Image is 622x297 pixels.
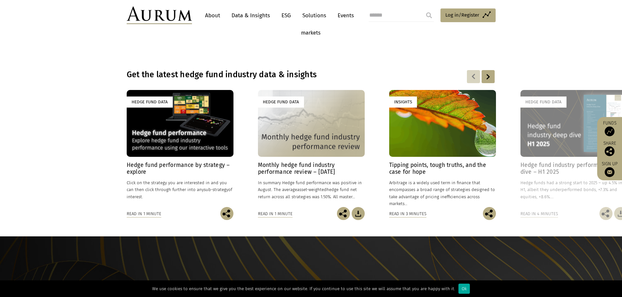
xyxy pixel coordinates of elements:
img: Aurum [127,7,192,24]
span: sub-strategy [204,187,228,192]
div: Read in 1 minute [258,210,293,217]
strong: Capital protection during turbulent markets [289,12,333,36]
h4: Tipping points, tough truths, and the case for hope [389,162,496,175]
img: Sign up to our newsletter [605,167,614,177]
a: About [202,9,223,22]
a: ESG [278,9,294,22]
p: In summary Hedge fund performance was positive in August. The average hedge fund net return acros... [258,179,365,200]
a: Funds [600,120,619,136]
img: Share this post [605,146,614,156]
div: Read in 3 minutes [389,210,426,217]
a: Events [334,9,354,22]
h4: Hedge fund performance by strategy – explore [127,162,233,175]
img: Share this post [337,207,350,220]
input: Submit [423,9,436,22]
h3: Get the latest hedge fund industry data & insights [127,70,411,80]
a: Hedge Fund Data Hedge fund performance by strategy – explore Click on the strategy you are intere... [127,90,233,207]
img: Share this post [220,207,233,220]
img: Share this post [599,207,613,220]
h4: Monthly hedge fund industry performance review – [DATE] [258,162,365,175]
img: Access Funds [605,126,614,136]
a: Log in/Register [440,8,496,22]
a: Hedge Fund Data Monthly hedge fund industry performance review – [DATE] In summary Hedge fund per... [258,90,365,207]
div: Hedge Fund Data [258,97,304,107]
div: Read in 1 minute [127,210,161,217]
div: Insights [389,97,417,107]
a: Sign up [600,161,619,177]
div: Read in 4 minutes [520,210,558,217]
span: Log in/Register [445,11,479,19]
div: Share [600,141,619,156]
a: Solutions [299,9,329,22]
a: Insights Tipping points, tough truths, and the case for hope Arbitrage is a widely used term in f... [389,90,496,207]
img: Share this post [483,207,496,220]
span: asset-weighted [297,187,327,192]
div: Hedge Fund Data [520,97,566,107]
p: Arbitrage is a widely used term in finance that encompasses a broad range of strategies designed ... [389,179,496,207]
div: Ok [458,284,470,294]
a: Data & Insights [228,9,273,22]
div: Hedge Fund Data [127,97,173,107]
p: Click on the strategy you are interested in and you can then click through further into any of in... [127,179,233,200]
img: Download Article [352,207,365,220]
